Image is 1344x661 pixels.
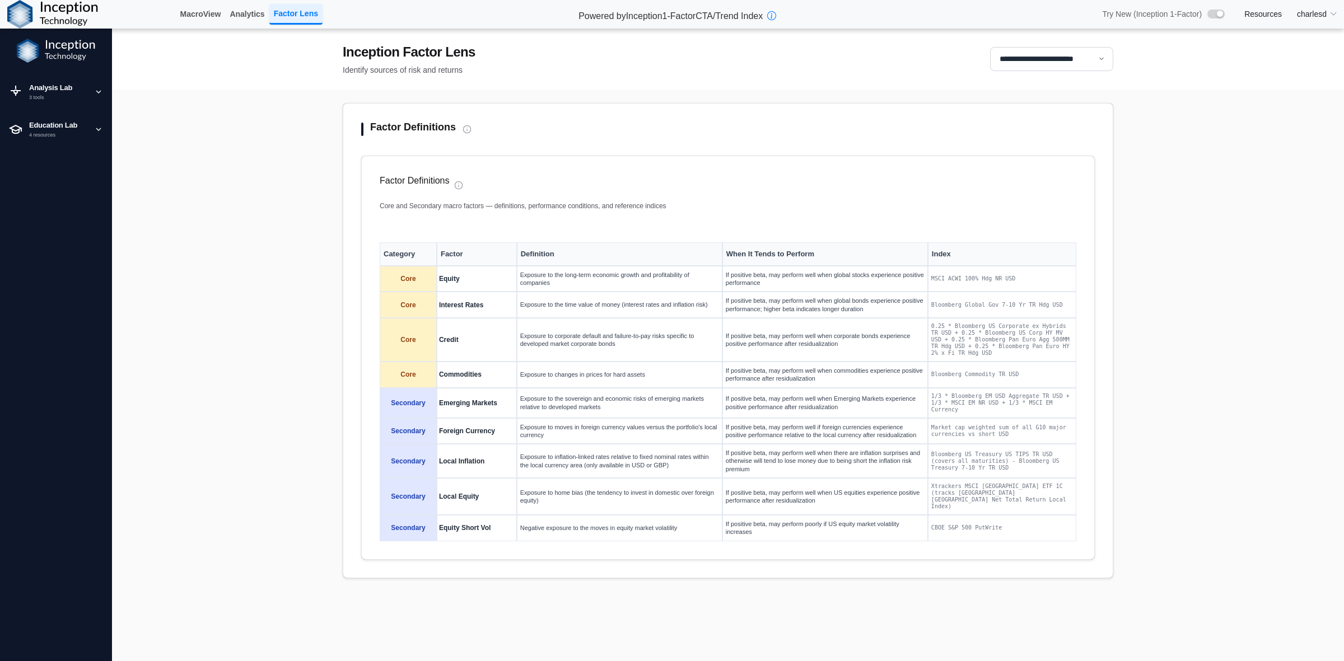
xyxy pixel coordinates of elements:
td: Exposure to moves in foreign currency values versus the portfolio's local currency [517,418,722,444]
td: Negative exposure to the moves in equity market volatility [517,515,722,541]
td: If positive beta, may perform well when Emerging Markets experience positive performance after re... [722,388,928,418]
td: If positive beta, may perform well when there are inflation surprises and otherwise will tend to ... [722,444,928,478]
div: 4 resources [29,132,87,139]
td: If positive beta, may perform poorly if US equity market volatility increases [722,515,928,541]
span: charlesd [1297,8,1327,20]
td: If positive beta, may perform well when commodities experience positive performance after residua... [722,362,928,388]
td: Local Inflation [437,444,517,478]
td: Secondary [380,478,437,515]
td: 0.25 * Bloomberg US Corporate ex Hybrids TR USD + 0.25 * Bloomberg US Corp HY MV USD + 0.25 * Blo... [928,318,1076,362]
td: Bloomberg US Treasury US TIPS TR USD (covers all maturities) - Bloomberg US Treasury 7-10 Yr TR USD [928,444,1076,478]
div: Identify sources of risk and returns [343,64,475,76]
a: MacroView [176,4,226,24]
a: Analytics [225,4,269,24]
td: Secondary [380,444,437,478]
td: If positive beta, may perform well when global stocks experience positive performance [722,266,928,292]
td: Equity Short Vol [437,515,517,541]
td: Exposure to home bias (the tendency to invest in domestic over foreign equity) [517,478,722,515]
td: Credit [437,318,517,362]
td: Core [380,292,437,318]
a: Resources [1244,9,1282,19]
td: If positive beta, may perform well if foreign currencies experience positive performance relative... [722,418,928,444]
td: Core [380,318,437,362]
td: Local Equity [437,478,517,515]
td: Secondary [380,515,437,541]
th: Index [928,242,1076,266]
td: Exposure to inflation-linked rates relative to fixed nominal rates within the local currency area... [517,444,722,478]
h2: Factor Definitions [370,121,456,134]
td: Equity [437,266,517,292]
p: Core and Secondary macro factors — definitions, performance conditions, and reference indices [380,201,1076,211]
td: MSCI ACWI 100% Hdg NR USD [928,266,1076,292]
td: Foreign Currency [437,418,517,444]
td: If positive beta, may perform well when corporate bonds experience positive performance after res... [722,318,928,362]
td: Emerging Markets [437,388,517,418]
span: Try New (Inception 1-Factor) [1102,9,1202,19]
td: Secondary [380,388,437,418]
td: Exposure to changes in prices for hard assets [517,362,722,388]
th: When It Tends to Perform [722,242,928,266]
div: 3 tools [29,94,87,102]
td: Market cap weighted sum of all G10 major currencies vs short USD [928,418,1076,444]
th: Category [380,242,437,266]
a: Factor Lens [269,4,323,25]
td: Bloomberg Global Gov 7-10 Yr TR Hdg USD [928,292,1076,318]
th: Definition [517,242,722,266]
td: If positive beta, may perform well when global bonds experience positive performance; higher beta... [722,292,928,318]
td: Core [380,266,437,292]
td: CBOE S&P 500 PutWrite [928,515,1076,541]
td: Interest Rates [437,292,517,318]
summary: charlesd [1290,4,1344,25]
td: If positive beta, may perform well when US equities experience positive performance after residua... [722,478,928,515]
img: Inception [17,39,95,63]
td: Xtrackers MSCI [GEOGRAPHIC_DATA] ETF 1C (tracks [GEOGRAPHIC_DATA] [GEOGRAPHIC_DATA] Net Total Ret... [928,478,1076,515]
h2: Powered by Inception 1-Factor CTA/Trend Index [574,6,767,22]
td: Exposure to the long-term economic growth and profitability of companies [517,266,722,292]
td: Bloomberg Commodity TR USD [928,362,1076,388]
div: Inception Factor Lens [343,42,475,62]
th: Factor [437,242,517,266]
td: Commodities [437,362,517,388]
td: Exposure to corporate default and failure-to-pay risks specific to developed market corporate bonds [517,318,722,362]
div: Education Lab [29,120,87,131]
div: Analysis Lab [29,82,87,93]
td: Exposure to the time value of money (interest rates and inflation risk) [517,292,722,318]
td: Core [380,362,437,388]
td: Exposure to the sovereign and economic risks of emerging markets relative to developed markets [517,388,722,418]
td: Secondary [380,418,437,444]
p: Factor Definitions [380,174,450,187]
td: 1/3 * Bloomberg EM USD Aggregate TR USD + 1/3 * MSCI EM NR USD + 1/3 * MSCI EM Currency [928,388,1076,418]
